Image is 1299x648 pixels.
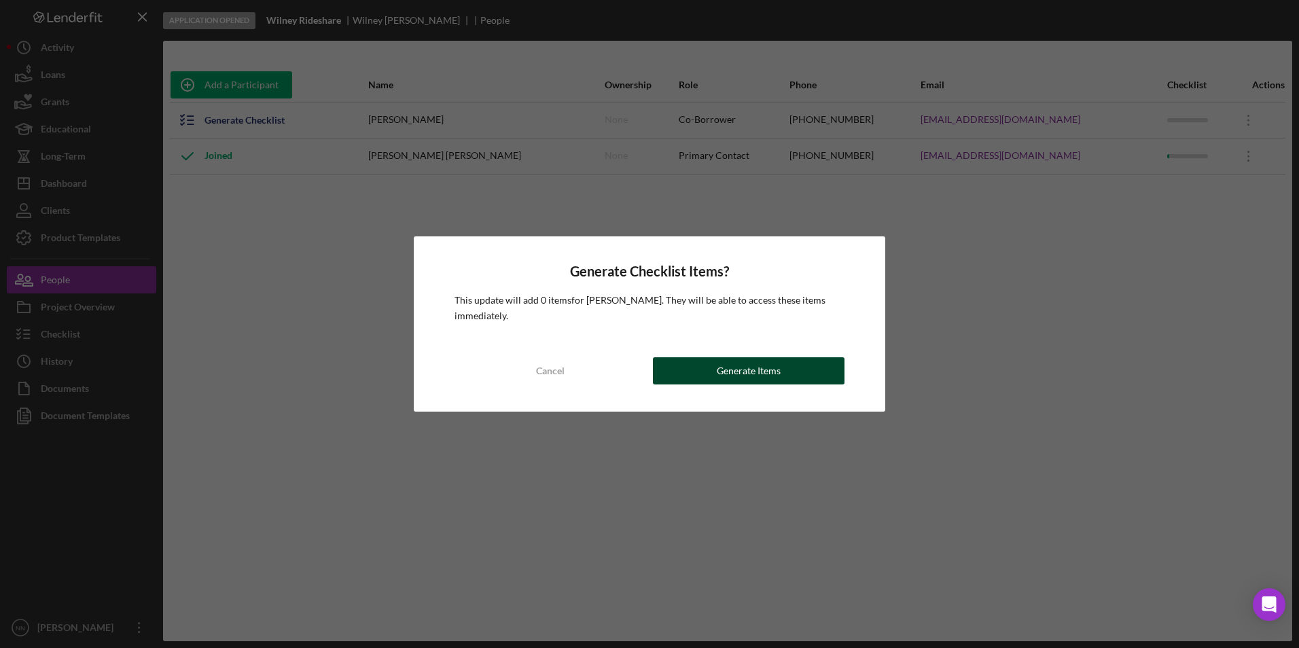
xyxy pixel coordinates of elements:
button: Cancel [455,357,646,384]
h4: Generate Checklist Items? [455,264,844,279]
div: Generate Items [717,357,781,384]
div: Open Intercom Messenger [1253,588,1285,621]
p: This update will add 0 items for [PERSON_NAME] . They will be able to access these items immediat... [455,293,844,323]
div: Cancel [536,357,565,384]
button: Generate Items [653,357,844,384]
